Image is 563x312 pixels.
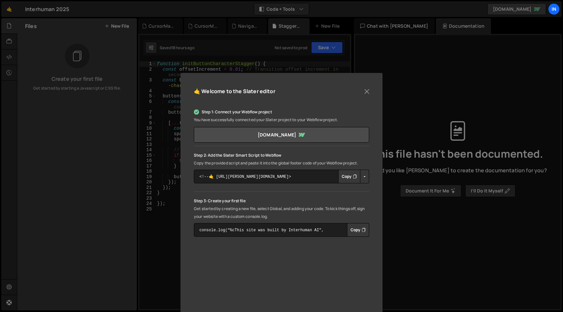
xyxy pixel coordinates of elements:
p: Step 2: Add the Slater Smart Script to Webflow [194,151,369,159]
p: Step 3: Create your first file [194,197,369,205]
a: [DOMAIN_NAME] [194,127,369,143]
p: You have successfully connected your Slater project to your Webflow project. [194,116,369,124]
div: Button group with nested dropdown [347,223,369,237]
p: Copy the provided script and paste it into the global footer code of your Webflow project. [194,159,369,167]
button: Close [362,87,372,96]
a: In [548,3,560,15]
button: Copy [338,170,360,183]
h5: 🤙 Welcome to the Slater editor [194,86,275,96]
textarea: console.log("%cThis site was built by Interhuman AI", "background:blue;color:#fff;padding: 8px;"); [194,223,369,237]
button: Copy [347,223,369,237]
p: Step 1: Connect your Webflow project [194,108,369,116]
div: Button group with nested dropdown [338,170,369,183]
textarea: <!--🤙 [URL][PERSON_NAME][DOMAIN_NAME]> <script>document.addEventListener("DOMContentLoaded", func... [194,170,369,183]
p: Get started by creating a new file, select Global, and adding your code. To kick things off, sign... [194,205,369,220]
